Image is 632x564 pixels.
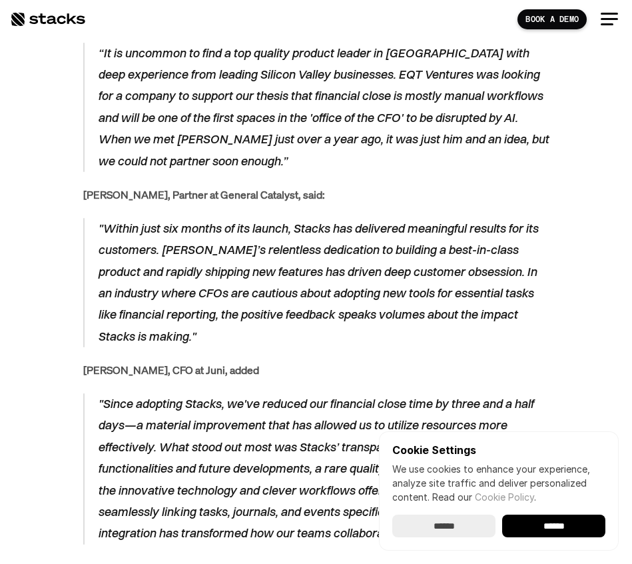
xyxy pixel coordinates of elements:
strong: [PERSON_NAME], CFO at Juni, added [83,363,259,377]
strong: [PERSON_NAME], Partner at General Catalyst, said: [83,187,325,202]
span: Read our . [432,491,536,503]
p: “It is uncommon to find a top quality product leader in [GEOGRAPHIC_DATA] with deep experience fr... [98,43,549,172]
p: "Since adopting Stacks, we've reduced our financial close time by three and a half days—a materia... [98,393,549,545]
a: Cookie Policy [475,491,534,503]
p: We use cookies to enhance your experience, analyze site traffic and deliver personalized content. [392,462,605,504]
p: Cookie Settings [392,445,605,455]
p: BOOK A DEMO [525,15,579,24]
a: Privacy Policy [14,270,73,279]
p: "Within just six months of its launch, Stacks has delivered meaningful results for its customers.... [98,218,549,347]
a: BOOK A DEMO [517,9,587,29]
